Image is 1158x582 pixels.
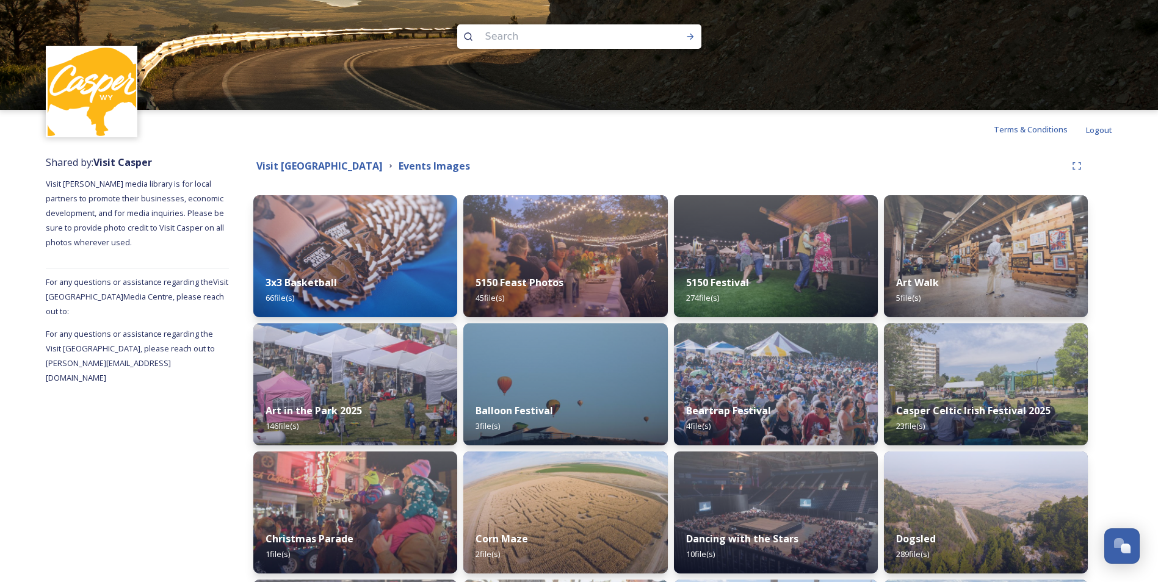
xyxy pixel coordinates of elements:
img: 35426fca-da3e-4299-9bd3-536e55463be3.jpg [253,451,457,573]
strong: Balloon Festival [476,404,553,417]
img: 02104b57-76bb-4e21-ac8d-4df0652903cf.jpg [674,195,878,317]
strong: Christmas Parade [266,532,353,545]
span: Terms & Conditions [994,124,1068,135]
strong: Casper Celtic Irish Festival 2025 [896,404,1051,417]
strong: Visit [GEOGRAPHIC_DATA] [256,159,383,173]
img: 9fc251e7-da08-44dc-8b42-3d05a891e980.jpg [463,451,667,573]
img: 155780.jpg [48,48,136,136]
span: 66 file(s) [266,292,294,303]
span: 274 file(s) [686,292,719,303]
strong: 5150 Festival [686,276,749,289]
img: ef4fbd10-2cac-4a9c-9bf0-fe1f286c5b58.jpg [884,323,1088,445]
strong: Art Walk [896,276,939,289]
span: 45 file(s) [476,292,504,303]
strong: Visit Casper [93,156,152,169]
span: 1 file(s) [266,548,290,559]
span: 5 file(s) [896,292,921,303]
span: Shared by: [46,156,152,169]
img: b21f20c2-07ba-4715-aa9f-043beb9fd543.jpg [463,195,667,317]
strong: Dancing with the Stars [686,532,798,545]
img: ec754a34-9cb9-4156-90cd-d5cf7070e9cf.jpg [463,323,667,445]
span: For any questions or assistance regarding the Visit [GEOGRAPHIC_DATA], please reach out to [PERSO... [46,328,217,383]
img: 4b451d95-e7e9-4166-9e90-6774e6bf5a95.jpg [884,195,1088,317]
span: Logout [1086,124,1112,135]
img: c24c47c0-2453-4d0a-82e4-5f91a377ff2b.jpg [884,451,1088,573]
strong: Dogsled [896,532,936,545]
span: 3 file(s) [476,420,500,431]
input: Search [479,23,646,50]
strong: Beartrap Festival [686,404,771,417]
span: 146 file(s) [266,420,299,431]
span: 4 file(s) [686,420,711,431]
a: Terms & Conditions [994,122,1086,137]
span: 289 file(s) [896,548,929,559]
span: 10 file(s) [686,548,715,559]
img: 8c2f8dcd-a8bc-458c-81fa-2afadbef2fe3.jpg [674,323,878,445]
span: For any questions or assistance regarding the Visit [GEOGRAPHIC_DATA] Media Centre, please reach ... [46,276,228,317]
img: 6befc79c-885a-44a9-9a87-8bfd2f39a575.jpg [253,195,457,317]
strong: 3x3 Basketball [266,276,337,289]
img: b8441fb1-00c4-403b-b2e0-c718ff010537.jpg [674,451,878,573]
span: 2 file(s) [476,548,500,559]
strong: Corn Maze [476,532,528,545]
span: 23 file(s) [896,420,925,431]
span: Visit [PERSON_NAME] media library is for local partners to promote their businesses, economic dev... [46,178,226,248]
strong: Events Images [399,159,470,173]
strong: 5150 Feast Photos [476,276,563,289]
button: Open Chat [1104,528,1140,564]
img: eb4af518-d20c-4d60-9d43-012d4aa039a2.jpg [253,323,457,445]
strong: Art in the Park 2025 [266,404,362,417]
